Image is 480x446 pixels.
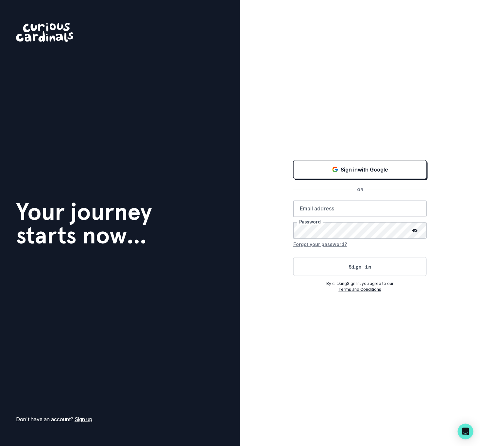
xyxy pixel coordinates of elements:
p: OR [353,187,367,193]
div: Open Intercom Messenger [458,424,473,439]
button: Sign in with Google (GSuite) [293,160,427,179]
a: Sign up [75,416,92,422]
h1: Your journey starts now... [16,200,152,247]
a: Terms and Conditions [339,287,382,292]
button: Forgot your password? [293,239,347,249]
p: Sign in with Google [341,166,388,173]
p: By clicking Sign In , you agree to our [293,281,427,287]
img: Curious Cardinals Logo [16,23,73,42]
p: Don't have an account? [16,415,92,423]
button: Sign in [293,257,427,276]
